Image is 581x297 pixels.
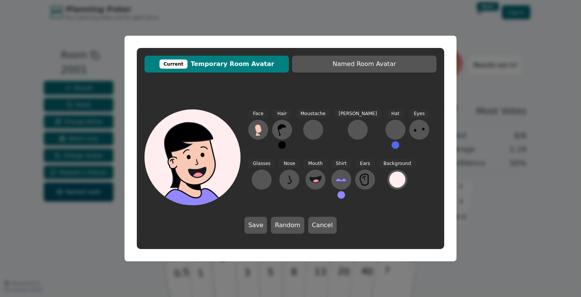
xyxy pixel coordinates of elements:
[296,59,433,69] span: Named Room Avatar
[379,159,416,168] span: Background
[159,59,188,69] div: Current
[248,159,275,168] span: Glasses
[331,159,351,168] span: Shirt
[248,109,268,118] span: Face
[271,217,304,234] button: Random
[273,109,292,118] span: Hair
[334,109,382,118] span: [PERSON_NAME]
[148,59,285,69] span: Temporary Room Avatar
[304,159,327,168] span: Mouth
[387,109,404,118] span: Hat
[296,109,330,118] span: Moustache
[279,159,300,168] span: Nose
[144,56,289,73] button: CurrentTemporary Room Avatar
[409,109,429,118] span: Eyes
[244,217,267,234] button: Save
[355,159,375,168] span: Ears
[308,217,337,234] button: Cancel
[292,56,437,73] button: Named Room Avatar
